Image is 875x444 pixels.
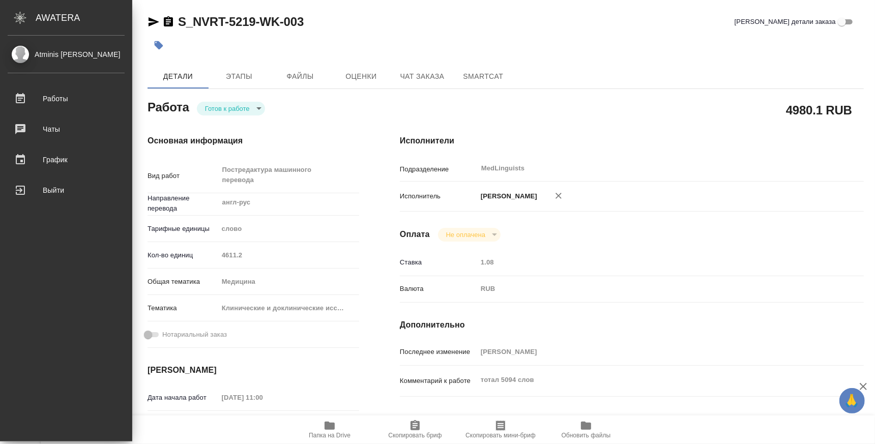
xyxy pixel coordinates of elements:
p: Тематика [148,303,218,313]
div: слово [218,220,359,238]
button: Обновить файлы [543,416,629,444]
span: Оценки [337,70,386,83]
a: Выйти [3,177,130,203]
div: Готов к работе [438,228,501,242]
button: Скопировать мини-бриф [458,416,543,444]
h4: Основная информация [148,135,359,147]
div: График [8,152,125,167]
div: Atminis [PERSON_NAME] [8,49,125,60]
p: Направление перевода [148,193,218,214]
span: [PERSON_NAME] детали заказа [735,17,836,27]
span: 🙏 [843,390,861,411]
div: Выйти [8,183,125,198]
button: 🙏 [839,388,865,413]
button: Удалить исполнителя [547,185,570,207]
p: Подразделение [400,164,477,174]
span: Скопировать мини-бриф [465,432,535,439]
div: Чаты [8,122,125,137]
p: [PERSON_NAME] [477,191,537,201]
p: Общая тематика [148,277,218,287]
span: SmartCat [459,70,508,83]
p: Комментарий к работе [400,376,477,386]
input: Пустое поле [218,390,307,405]
a: Работы [3,86,130,111]
h4: [PERSON_NAME] [148,364,359,376]
span: Папка на Drive [309,432,351,439]
button: Не оплачена [443,230,488,239]
span: Обновить файлы [562,432,611,439]
div: Медицина [218,273,359,290]
button: Папка на Drive [287,416,372,444]
span: Скопировать бриф [388,432,442,439]
p: Дата начала работ [148,393,218,403]
span: Детали [154,70,202,83]
span: Этапы [215,70,264,83]
h4: Оплата [400,228,430,241]
a: Чаты [3,116,130,142]
span: Чат заказа [398,70,447,83]
h4: Исполнители [400,135,864,147]
div: AWATERA [36,8,132,28]
p: Исполнитель [400,191,477,201]
p: Последнее изменение [400,347,477,357]
h2: Работа [148,97,189,115]
p: Путь на drive [400,415,477,425]
p: Валюта [400,284,477,294]
p: Вид работ [148,171,218,181]
input: Пустое поле [477,255,825,270]
p: Тарифные единицы [148,224,218,234]
input: Пустое поле [218,248,359,262]
div: Работы [8,91,125,106]
button: Скопировать бриф [372,416,458,444]
textarea: тотал 5094 слов [477,371,825,389]
button: Добавить тэг [148,34,170,56]
p: Ставка [400,257,477,268]
input: Пустое поле [477,344,825,359]
div: Готов к работе [197,102,265,115]
span: Нотариальный заказ [162,330,227,340]
h2: 4980.1 RUB [786,101,852,119]
a: S_NVRT-5219-WK-003 [178,15,304,28]
textarea: /Clients/Novartos_Pharma/Orders/S_NVRT-5219/Translated/S_NVRT-5219-WK-003 [477,410,825,428]
h4: Дополнительно [400,319,864,331]
span: Файлы [276,70,325,83]
a: График [3,147,130,172]
button: Скопировать ссылку для ЯМессенджера [148,16,160,28]
div: RUB [477,280,825,298]
button: Скопировать ссылку [162,16,174,28]
div: Клинические и доклинические исследования [218,300,359,317]
p: Кол-во единиц [148,250,218,260]
button: Готов к работе [202,104,253,113]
